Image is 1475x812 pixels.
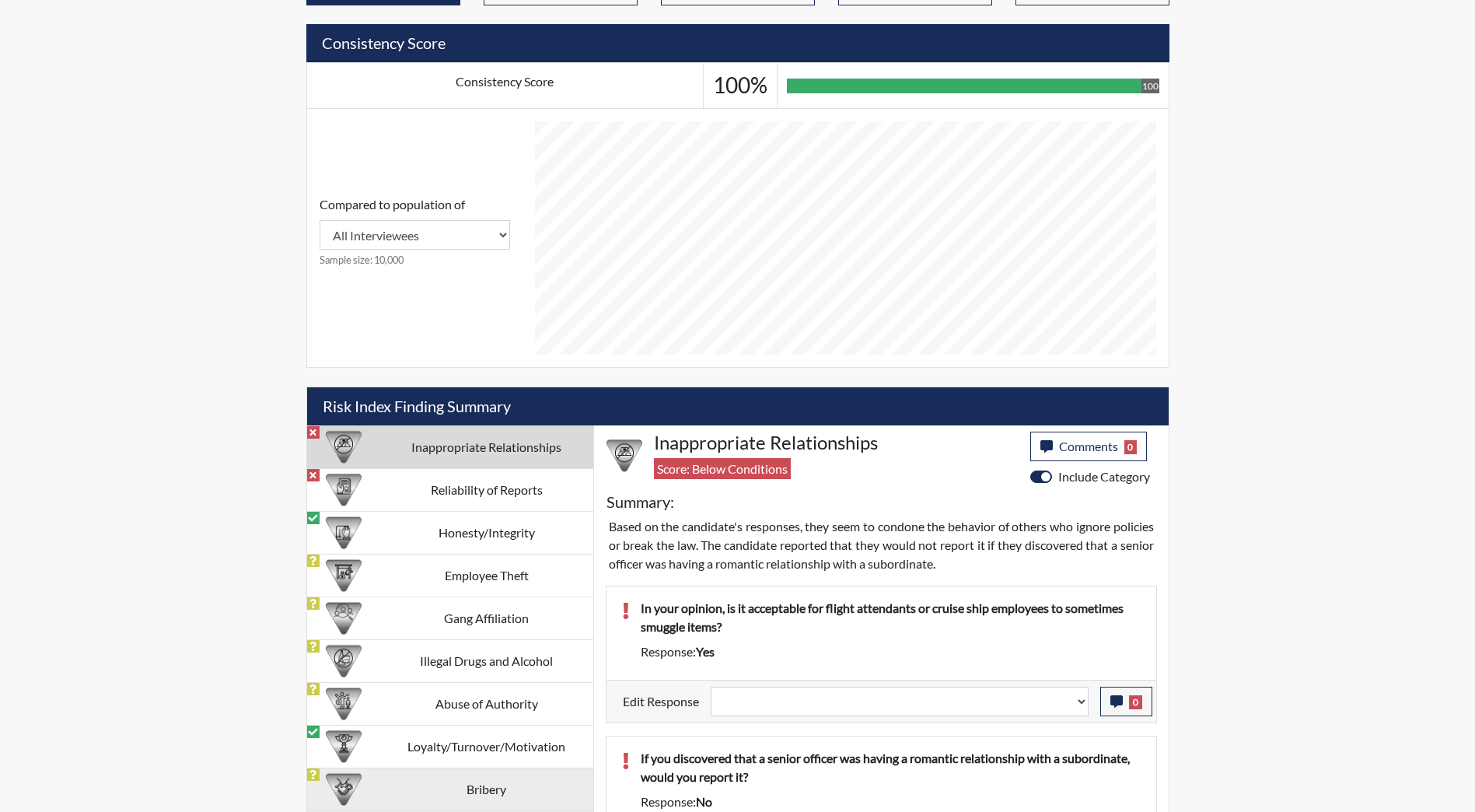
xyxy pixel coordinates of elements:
[654,432,1019,454] h4: Inappropriate Relationships
[654,458,791,479] span: Score: Below Conditions
[380,682,593,725] td: Abuse of Authority
[380,725,593,768] td: Loyalty/Turnover/Motivation
[326,429,362,465] img: CATEGORY%20ICON-14.139f8ef7.png
[380,554,593,597] td: Employee Theft
[326,600,362,636] img: CATEGORY%20ICON-02.2c5dd649.png
[307,387,1169,425] h5: Risk Index Finding Summary
[320,195,510,268] div: Consistency Score comparison among population
[696,644,715,659] span: yes
[641,599,1141,636] p: In your opinion, is it acceptable for flight attendants or cruise ship employees to sometimes smu...
[380,511,593,554] td: Honesty/Integrity
[629,793,1152,811] div: Response:
[1100,687,1152,716] button: 0
[623,687,699,716] label: Edit Response
[606,438,642,474] img: CATEGORY%20ICON-14.139f8ef7.png
[713,72,767,99] h3: 100%
[1124,440,1138,454] span: 0
[1059,439,1118,453] span: Comments
[629,642,1152,661] div: Response:
[1058,467,1150,486] label: Include Category
[326,686,362,722] img: CATEGORY%20ICON-01.94e51fac.png
[326,472,362,508] img: CATEGORY%20ICON-20.4a32fe39.png
[606,492,674,511] h5: Summary:
[380,639,593,682] td: Illegal Drugs and Alcohol
[320,195,465,214] label: Compared to population of
[326,558,362,593] img: CATEGORY%20ICON-07.58b65e52.png
[699,687,1100,716] div: Update the test taker's response, the change might impact the score
[380,468,593,511] td: Reliability of Reports
[1129,695,1142,709] span: 0
[320,253,510,268] small: Sample size: 10,000
[380,768,593,810] td: Bribery
[306,24,1169,62] h5: Consistency Score
[306,63,703,109] td: Consistency Score
[1030,432,1148,461] button: Comments0
[326,515,362,551] img: CATEGORY%20ICON-11.a5f294f4.png
[326,643,362,679] img: CATEGORY%20ICON-12.0f6f1024.png
[380,597,593,639] td: Gang Affiliation
[641,749,1141,786] p: If you discovered that a senior officer was having a romantic relationship with a subordinate, wo...
[326,772,362,807] img: CATEGORY%20ICON-03.c5611939.png
[1141,79,1159,93] div: 100
[380,425,593,468] td: Inappropriate Relationships
[696,794,712,809] span: no
[609,517,1154,573] p: Based on the candidate's responses, they seem to condone the behavior of others who ignore polici...
[326,729,362,765] img: CATEGORY%20ICON-17.40ef8247.png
